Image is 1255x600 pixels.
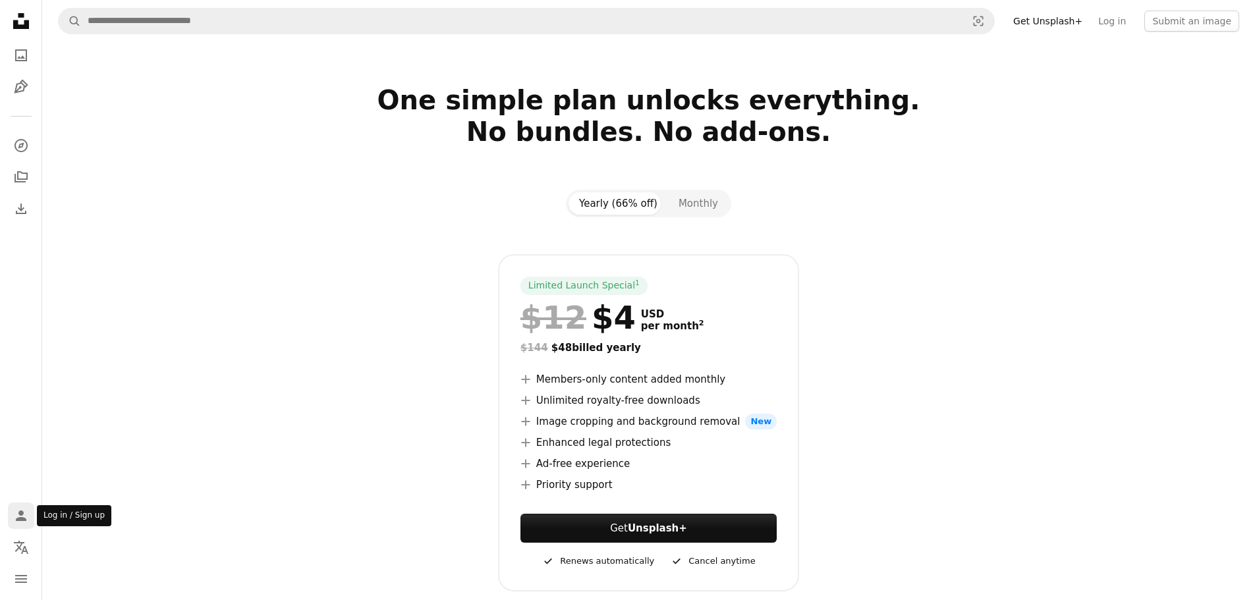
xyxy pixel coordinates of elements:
sup: 2 [699,319,704,327]
button: Search Unsplash [59,9,81,34]
a: Collections [8,164,34,190]
div: Renews automatically [542,553,654,569]
a: Log in [1090,11,1134,32]
button: Yearly (66% off) [569,192,668,215]
a: Illustrations [8,74,34,100]
sup: 1 [635,279,640,286]
li: Enhanced legal protections [520,435,777,450]
span: USD [641,308,704,320]
a: Log in / Sign up [8,503,34,529]
li: Image cropping and background removal [520,414,777,429]
div: Limited Launch Special [520,277,648,295]
li: Priority support [520,477,777,493]
div: Cancel anytime [670,553,755,569]
a: Home — Unsplash [8,8,34,37]
a: Photos [8,42,34,68]
li: Members-only content added monthly [520,371,777,387]
h2: One simple plan unlocks everything. No bundles. No add-ons. [222,84,1076,179]
span: New [745,414,777,429]
a: 1 [632,279,642,292]
a: Download History [8,196,34,222]
button: Menu [8,566,34,592]
a: Explore [8,132,34,159]
a: Get Unsplash+ [1005,11,1090,32]
button: Monthly [668,192,729,215]
strong: Unsplash+ [628,522,687,534]
button: Visual search [962,9,994,34]
button: Submit an image [1144,11,1239,32]
button: Language [8,534,34,560]
a: 2 [696,320,707,332]
div: $48 billed yearly [520,340,777,356]
button: GetUnsplash+ [520,514,777,543]
span: $12 [520,300,586,335]
span: per month [641,320,704,332]
li: Unlimited royalty-free downloads [520,393,777,408]
form: Find visuals sitewide [58,8,995,34]
div: $4 [520,300,636,335]
li: Ad-free experience [520,456,777,472]
span: $144 [520,342,548,354]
